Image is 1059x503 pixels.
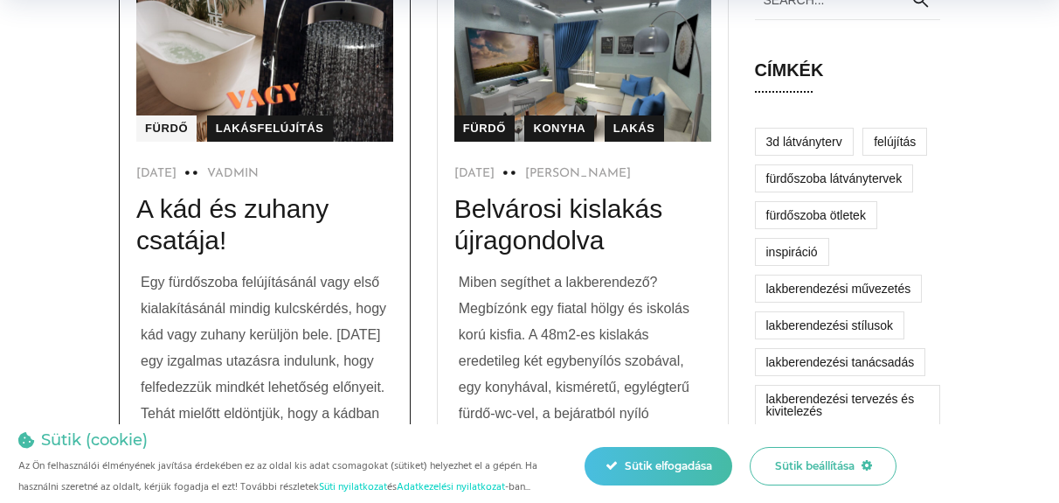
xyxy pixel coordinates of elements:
[755,311,905,339] a: lakberendezési stílusok (5 elem)
[755,164,914,192] a: fürdőszoba látványtervek (2 elem)
[755,201,877,229] a: fürdőszoba ötletek (2 elem)
[585,447,731,486] div: Sütik elfogadása
[755,275,923,303] a: lakberendezési művezetés (1 elem)
[41,430,148,450] h4: Sütik (cookie)
[525,167,631,180] a: [PERSON_NAME]
[750,447,896,486] div: Sütik beállítása
[136,167,176,180] a: [DATE]
[524,115,594,142] a: Konyha
[755,128,854,156] a: 3D látványterv (1 elem)
[454,115,515,142] a: Fürdő
[459,269,707,479] p: Miben segíthet a lakberendező? Megbízónk egy fiatal hölgy és iskolás korú kisfia. A 48m2-es kisla...
[862,128,927,156] a: Felújítás (1 elem)
[136,115,197,142] a: Fürdő
[207,167,259,180] a: vadmin
[755,348,926,376] a: lakberendezési tanácsadás (1 elem)
[605,115,664,142] a: Lakás
[207,115,333,142] a: lakásfelújítás
[397,479,505,496] a: Adatkezelési nyilatkozat
[755,385,941,425] a: lakberendezési tervezés és kivitelezés (1 elem)
[755,58,941,93] h6: Címkék
[755,238,829,266] a: Inspiráció (3 elem)
[136,194,329,255] a: A kád és zuhany csatája!
[18,456,550,498] p: Az Ön felhasználói élményének javítása érdekében ez az oldal kis adat csomagokat (sütiket) helyez...
[454,167,495,180] a: [DATE]
[454,194,662,255] a: Belvárosi kislakás újragondolva
[319,479,387,496] a: Süti nyilatkozat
